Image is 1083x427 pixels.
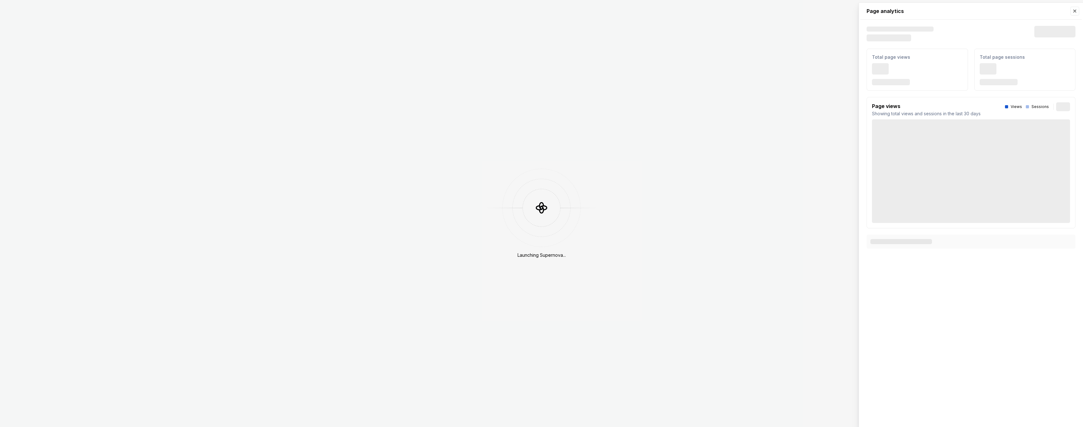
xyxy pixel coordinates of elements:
[1032,104,1049,109] p: Sessions
[872,54,963,60] p: Total page views
[1011,104,1022,109] p: Views
[867,3,1075,19] p: Page analytics
[872,111,981,117] p: Showing total views and sessions in the last 30 days
[517,252,566,258] div: Launching Supernova...
[980,54,1070,60] p: Total page sessions
[872,102,981,110] p: Page views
